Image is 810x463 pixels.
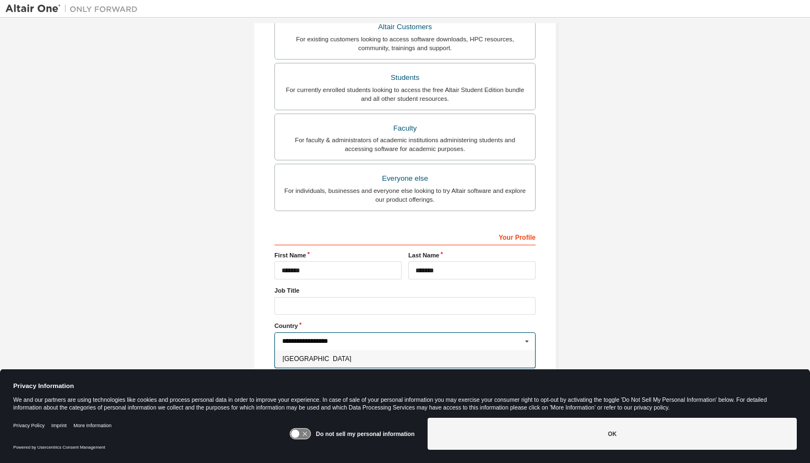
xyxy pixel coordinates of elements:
[282,70,528,85] div: Students
[274,321,536,330] label: Country
[274,286,536,295] label: Job Title
[274,251,402,260] label: First Name
[283,356,528,362] span: [GEOGRAPHIC_DATA]
[282,19,528,35] div: Altair Customers
[282,136,528,153] div: For faculty & administrators of academic institutions administering students and accessing softwa...
[282,171,528,186] div: Everyone else
[274,228,536,245] div: Your Profile
[6,3,143,14] img: Altair One
[282,35,528,52] div: For existing customers looking to access software downloads, HPC resources, community, trainings ...
[282,186,528,204] div: For individuals, businesses and everyone else looking to try Altair software and explore our prod...
[282,85,528,103] div: For currently enrolled students looking to access the free Altair Student Edition bundle and all ...
[408,251,536,260] label: Last Name
[282,121,528,136] div: Faculty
